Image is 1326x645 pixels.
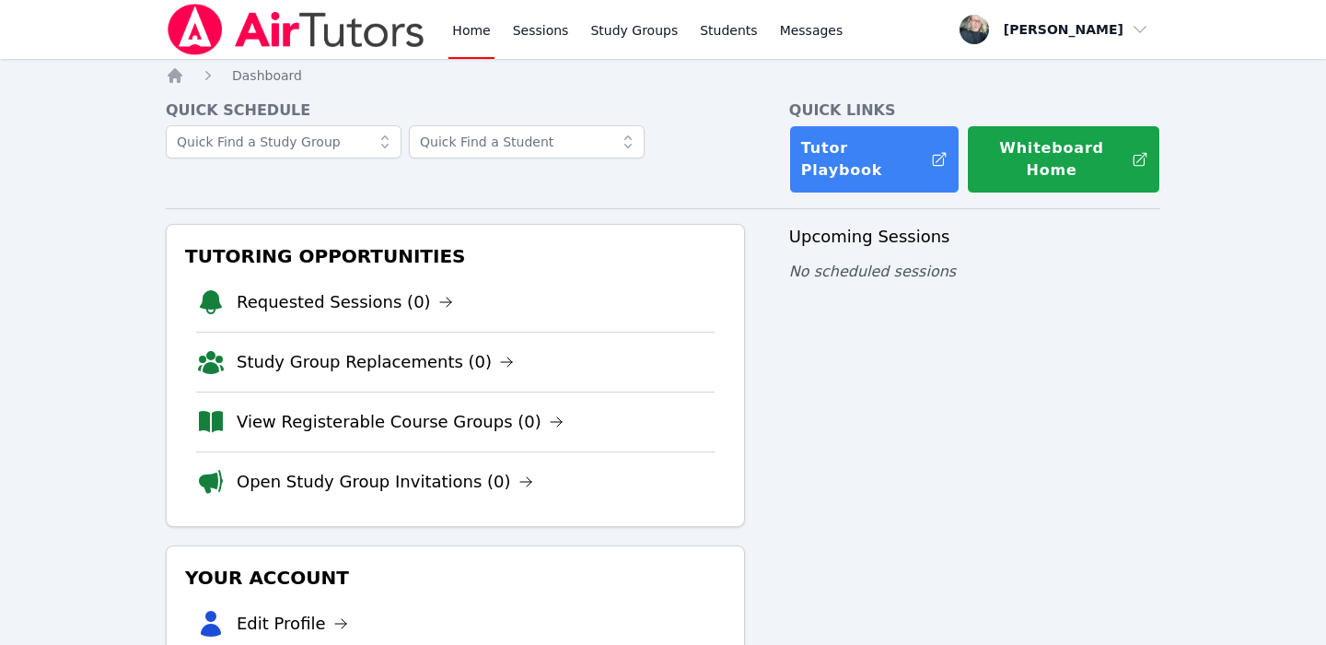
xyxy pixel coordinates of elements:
img: Air Tutors [166,4,426,55]
h4: Quick Links [789,100,1160,122]
button: Whiteboard Home [967,125,1160,193]
input: Quick Find a Student [409,125,645,158]
h3: Tutoring Opportunities [181,240,729,273]
a: Tutor Playbook [789,125,960,193]
a: Open Study Group Invitations (0) [237,469,533,495]
a: View Registerable Course Groups (0) [237,409,564,435]
h4: Quick Schedule [166,100,745,122]
a: Dashboard [232,66,302,85]
h3: Upcoming Sessions [789,224,1160,250]
span: No scheduled sessions [789,263,956,280]
h3: Your Account [181,561,729,594]
nav: Breadcrumb [166,66,1160,85]
a: Study Group Replacements (0) [237,349,514,375]
span: Messages [780,21,843,40]
span: Dashboard [232,68,302,83]
a: Edit Profile [237,611,348,637]
a: Requested Sessions (0) [237,289,453,315]
input: Quick Find a Study Group [166,125,401,158]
